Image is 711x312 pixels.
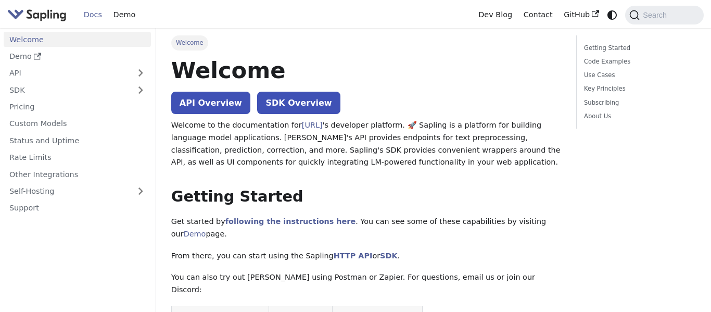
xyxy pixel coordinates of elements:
a: Status and Uptime [4,133,151,148]
a: Subscribing [584,98,692,108]
a: Code Examples [584,57,692,67]
a: Key Principles [584,84,692,94]
a: Demo [108,7,141,23]
a: Support [4,201,151,216]
a: Welcome [4,32,151,47]
button: Switch between dark and light mode (currently system mode) [605,7,620,22]
button: Search (Command+K) [625,6,703,24]
a: HTTP API [334,252,373,260]
a: [URL] [302,121,323,129]
a: Pricing [4,99,151,115]
a: SDK [380,252,397,260]
button: Expand sidebar category 'API' [130,66,151,81]
a: Demo [4,49,151,64]
a: Demo [184,230,206,238]
a: SDK Overview [257,92,340,114]
p: You can also try out [PERSON_NAME] using Postman or Zapier. For questions, email us or join our D... [171,271,561,296]
a: Getting Started [584,43,692,53]
p: Welcome to the documentation for 's developer platform. 🚀 Sapling is a platform for building lang... [171,119,561,169]
a: Other Integrations [4,167,151,182]
a: Custom Models [4,116,151,131]
a: following the instructions here [225,217,355,226]
span: Welcome [171,35,208,50]
a: SDK [4,82,130,97]
a: Contact [518,7,558,23]
nav: Breadcrumbs [171,35,561,50]
a: Dev Blog [473,7,517,23]
a: Sapling.aiSapling.ai [7,7,70,22]
a: About Us [584,111,692,121]
button: Expand sidebar category 'SDK' [130,82,151,97]
a: Use Cases [584,70,692,80]
a: API Overview [171,92,250,114]
a: Docs [78,7,108,23]
p: Get started by . You can see some of these capabilities by visiting our page. [171,216,561,241]
img: Sapling.ai [7,7,67,22]
a: Self-Hosting [4,184,151,199]
a: GitHub [558,7,604,23]
p: From there, you can start using the Sapling or . [171,250,561,263]
a: API [4,66,130,81]
a: Rate Limits [4,150,151,165]
span: Search [640,11,673,19]
h2: Getting Started [171,188,561,206]
h1: Welcome [171,56,561,84]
